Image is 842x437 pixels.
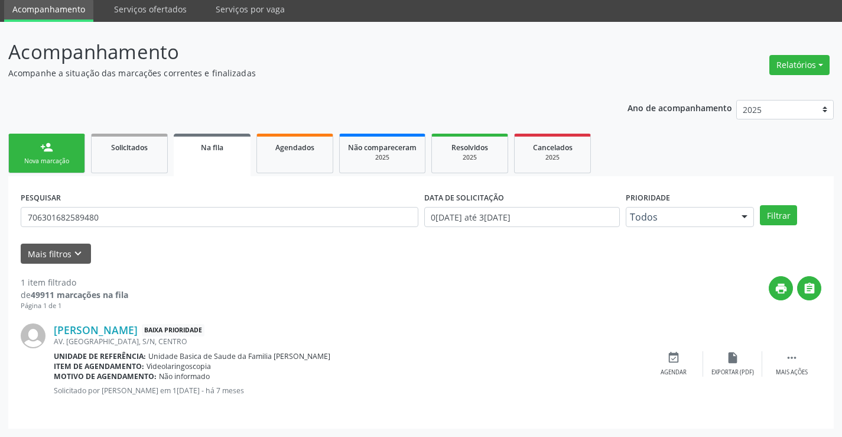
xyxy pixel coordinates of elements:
[148,351,330,361] span: Unidade Basica de Saude da Familia [PERSON_NAME]
[797,276,821,300] button: 
[424,207,620,227] input: Selecione um intervalo
[803,282,816,295] i: 
[533,143,573,153] span: Cancelados
[348,153,417,162] div: 2025
[40,141,53,154] div: person_add
[8,67,586,79] p: Acompanhe a situação das marcações correntes e finalizadas
[54,351,146,361] b: Unidade de referência:
[21,276,128,289] div: 1 item filtrado
[451,143,488,153] span: Resolvidos
[667,351,680,364] i: event_available
[275,143,314,153] span: Agendados
[726,351,739,364] i: insert_drive_file
[769,55,830,75] button: Relatórios
[21,289,128,301] div: de
[201,143,223,153] span: Na fila
[769,276,793,300] button: print
[111,143,148,153] span: Solicitados
[54,371,157,381] b: Motivo de agendamento:
[785,351,798,364] i: 
[760,205,797,225] button: Filtrar
[159,371,210,381] span: Não informado
[440,153,499,162] div: 2025
[628,100,732,115] p: Ano de acompanhamento
[54,361,144,371] b: Item de agendamento:
[17,157,76,166] div: Nova marcação
[54,386,644,396] p: Solicitado por [PERSON_NAME] em 1[DATE] - há 7 meses
[626,189,670,207] label: Prioridade
[142,324,204,336] span: Baixa Prioridade
[630,211,730,223] span: Todos
[21,207,418,227] input: Nome, CNS
[71,247,84,260] i: keyboard_arrow_down
[661,368,687,377] div: Agendar
[21,301,128,311] div: Página 1 de 1
[54,323,138,336] a: [PERSON_NAME]
[147,361,211,371] span: Videolaringoscopia
[21,189,61,207] label: PESQUISAR
[31,289,128,300] strong: 49911 marcações na fila
[523,153,582,162] div: 2025
[775,282,788,295] i: print
[8,37,586,67] p: Acompanhamento
[424,189,504,207] label: DATA DE SOLICITAÇÃO
[54,336,644,347] div: AV. [GEOGRAPHIC_DATA], S/N, CENTRO
[711,368,754,377] div: Exportar (PDF)
[21,244,91,264] button: Mais filtroskeyboard_arrow_down
[776,368,808,377] div: Mais ações
[21,323,45,348] img: img
[348,143,417,153] span: Não compareceram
